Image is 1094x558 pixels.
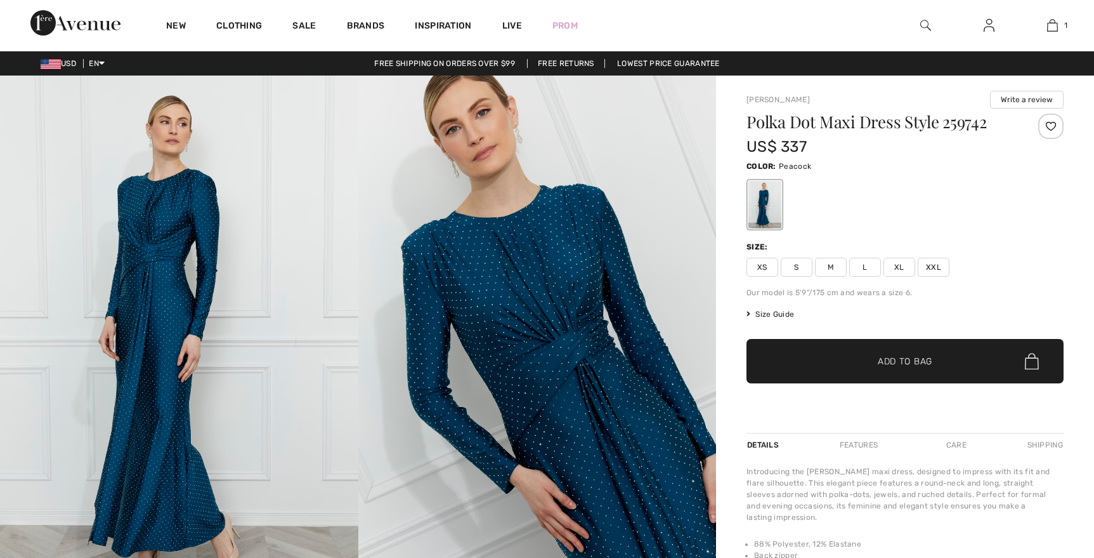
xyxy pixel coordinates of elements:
a: Lowest Price Guarantee [607,59,730,68]
span: Color: [746,162,776,171]
img: Bag.svg [1025,353,1039,369]
span: M [815,258,847,277]
a: Sign In [974,18,1005,34]
img: search the website [920,18,931,33]
span: S [781,258,812,277]
a: Free Returns [527,59,605,68]
a: Sale [292,20,316,34]
a: Free shipping on orders over $99 [364,59,525,68]
span: Inspiration [415,20,471,34]
img: My Bag [1047,18,1058,33]
a: [PERSON_NAME] [746,95,810,104]
img: US Dollar [41,59,61,69]
img: 1ère Avenue [30,10,120,36]
span: Size Guide [746,309,794,320]
span: Add to Bag [878,355,932,368]
span: L [849,258,881,277]
div: Features [829,434,889,456]
div: Shipping [1024,434,1064,456]
div: Size: [746,241,771,253]
a: New [166,20,186,34]
span: XXL [918,258,949,277]
div: Care [935,434,977,456]
li: 88% Polyester, 12% Elastane [754,538,1064,550]
h1: Polka Dot Maxi Dress Style 259742 [746,114,1011,130]
a: Prom [552,19,578,32]
span: US$ 337 [746,138,807,156]
div: Peacock [748,181,781,229]
span: EN [89,59,105,68]
span: XL [883,258,915,277]
a: Clothing [216,20,262,34]
a: Live [502,19,522,32]
button: Add to Bag [746,339,1064,383]
div: Our model is 5'9"/175 cm and wears a size 6. [746,287,1064,298]
a: 1 [1021,18,1083,33]
span: Peacock [779,162,811,171]
span: XS [746,258,778,277]
div: Introducing the [PERSON_NAME] maxi dress, designed to impress with its fit and flare silhouette. ... [746,466,1064,523]
button: Write a review [990,91,1064,109]
a: Brands [347,20,385,34]
img: My Info [984,18,994,33]
span: USD [41,59,81,68]
span: 1 [1064,20,1067,31]
div: Details [746,434,782,456]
